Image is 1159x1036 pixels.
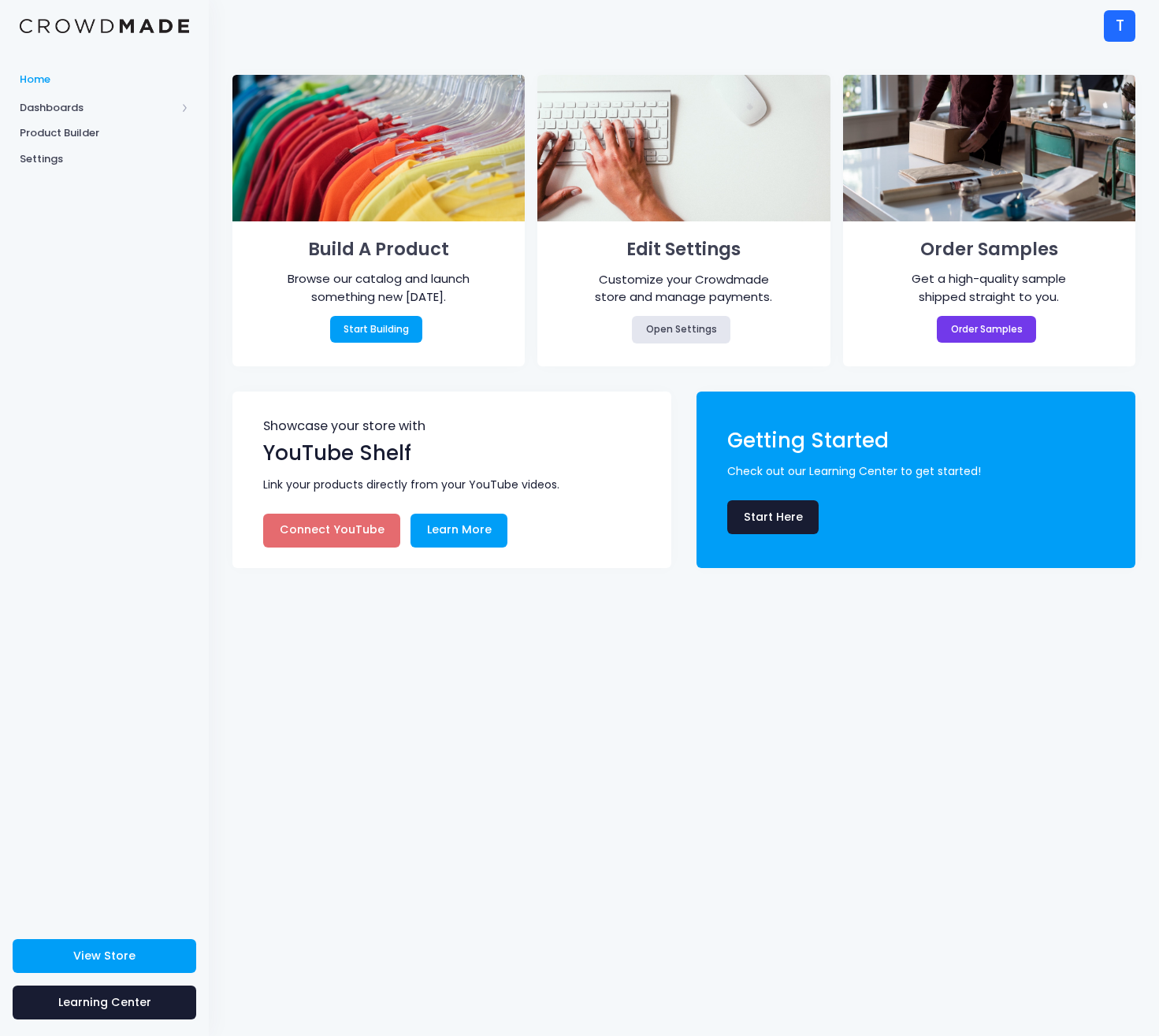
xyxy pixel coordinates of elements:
a: View Store [13,939,196,973]
div: Get a high-quality sample shipped straight to you. [892,270,1087,306]
a: Order Samples [937,316,1036,343]
a: Open Settings [632,316,730,343]
span: View Store [73,948,136,964]
span: Dashboards [20,100,176,116]
a: Connect YouTube [263,514,400,548]
img: Logo [20,19,189,34]
span: YouTube Shelf [263,439,411,467]
span: Product Builder [20,125,189,141]
div: Customize your Crowdmade store and manage payments. [586,271,782,306]
span: Learning Center [58,994,151,1010]
h1: Build A Product [255,234,502,265]
a: Start Building [330,316,423,343]
span: Check out our Learning Center to get started! [727,463,1113,480]
span: Home [20,72,189,87]
span: Showcase your store with [263,420,643,438]
a: Learning Center [13,986,196,1019]
a: Start Here [727,500,819,534]
span: Settings [20,151,189,167]
h1: Order Samples [866,234,1113,265]
a: Learn More [410,514,507,548]
h1: Edit Settings [561,234,808,265]
span: Getting Started [727,426,889,455]
span: Link your products directly from your YouTube videos. [263,477,648,493]
div: T [1104,10,1135,42]
div: Browse our catalog and launch something new [DATE]. [281,270,477,306]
